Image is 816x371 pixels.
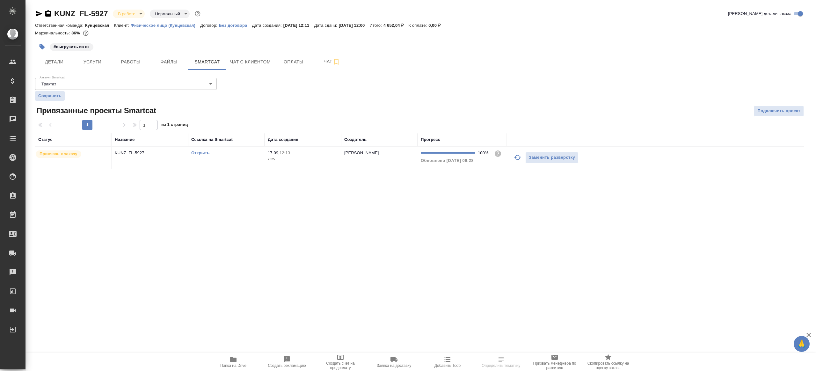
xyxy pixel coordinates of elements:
[82,29,90,37] button: 48.10 RUB; 246.10 UAH;
[339,23,370,28] p: [DATE] 12:00
[131,23,200,28] p: Физическое лицо (Кунцевская)
[332,58,340,66] svg: Подписаться
[474,353,528,371] button: Определить тематику
[131,22,200,28] a: Физическое лицо (Кунцевская)
[252,23,283,28] p: Дата создания:
[161,121,188,130] span: из 1 страниц
[116,11,137,17] button: В работе
[200,23,219,28] p: Договор:
[230,58,271,66] span: Чат с клиентом
[207,353,260,371] button: Папка на Drive
[369,23,383,28] p: Итого:
[35,10,43,18] button: Скопировать ссылку для ЯМессенджера
[268,136,298,143] div: Дата создания
[49,44,94,49] span: выгрузить из ск
[283,23,314,28] p: [DATE] 12:11
[191,136,233,143] div: Ссылка на Smartcat
[54,9,108,18] a: KUNZ_FL-5927
[421,136,440,143] div: Прогресс
[532,361,578,370] span: Призвать менеджера по развитию
[268,156,338,163] p: 2025
[54,44,90,50] p: #выгрузить из ск
[377,363,411,368] span: Заявка на доставку
[383,23,409,28] p: 4 652,04 ₽
[280,150,290,155] p: 12:13
[219,23,252,28] p: Без договора
[219,22,252,28] a: Без договора
[728,11,791,17] span: [PERSON_NAME] детали заказа
[115,58,146,66] span: Работы
[40,81,58,87] button: Трактат
[434,363,461,368] span: Добавить Todo
[35,78,217,90] div: Трактат
[220,363,246,368] span: Папка на Drive
[581,353,635,371] button: Скопировать ссылку на оценку заказа
[71,31,81,35] p: 86%
[191,150,209,155] a: Открыть
[35,105,156,116] span: Привязанные проекты Smartcat
[115,150,185,156] p: KUNZ_FL-5927
[314,353,367,371] button: Создать счет на предоплату
[482,363,520,368] span: Определить тематику
[260,353,314,371] button: Создать рекламацию
[77,58,108,66] span: Услуги
[192,58,222,66] span: Smartcat
[35,23,85,28] p: Ответственная команда:
[150,10,189,18] div: В работе
[314,23,339,28] p: Дата сдачи:
[317,361,363,370] span: Создать счет на предоплату
[115,136,135,143] div: Название
[317,58,347,66] span: Чат
[114,23,131,28] p: Клиент:
[40,151,77,157] p: Привязан к заказу
[367,353,421,371] button: Заявка на доставку
[278,58,309,66] span: Оплаты
[113,10,145,18] div: В работе
[85,23,114,28] p: Кунцевская
[794,336,810,352] button: 🙏
[38,93,62,99] span: Сохранить
[154,58,184,66] span: Файлы
[153,11,182,17] button: Нормальный
[35,40,49,54] button: Добавить тэг
[510,150,525,165] button: Обновить прогресс
[35,91,65,101] button: Сохранить
[268,363,306,368] span: Создать рекламацию
[39,58,69,66] span: Детали
[421,158,474,163] span: Обновлено [DATE] 09:28
[35,31,71,35] p: Маржинальность:
[585,361,631,370] span: Скопировать ссылку на оценку заказа
[754,105,804,117] button: Подключить проект
[344,136,367,143] div: Создатель
[38,136,53,143] div: Статус
[757,107,800,115] span: Подключить проект
[268,150,280,155] p: 17.09,
[525,152,579,163] button: Заменить разверстку
[193,10,202,18] button: Доп статусы указывают на важность/срочность заказа
[409,23,429,28] p: К оплате:
[344,150,379,155] p: [PERSON_NAME]
[44,10,52,18] button: Скопировать ссылку
[428,23,445,28] p: 0,00 ₽
[421,353,474,371] button: Добавить Todo
[529,154,575,161] span: Заменить разверстку
[796,337,807,351] span: 🙏
[478,150,489,156] div: 100%
[528,353,581,371] button: Призвать менеджера по развитию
